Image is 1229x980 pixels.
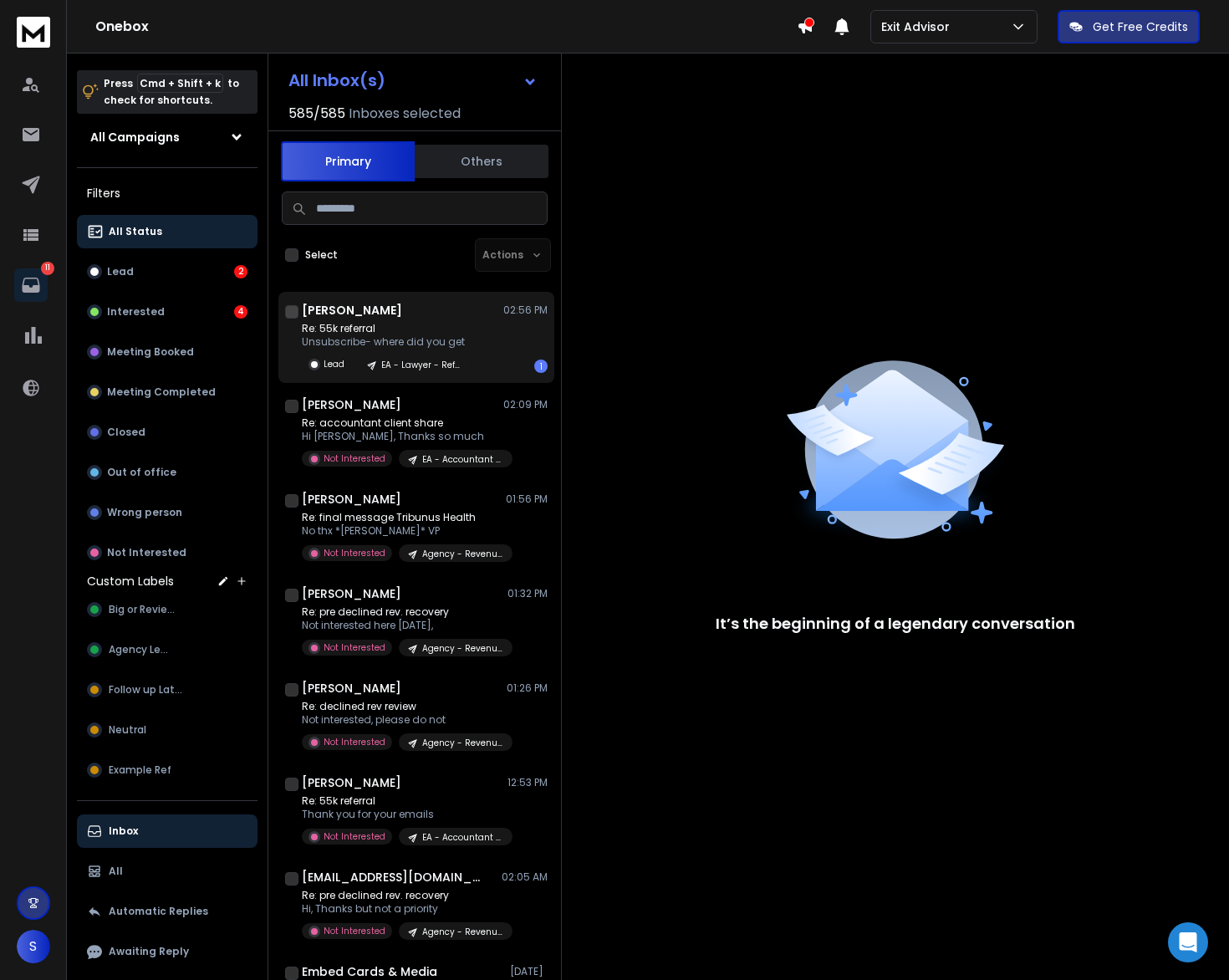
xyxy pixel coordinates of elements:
p: All Status [109,225,162,238]
button: Wrong person [77,496,258,529]
span: Cmd + Shift + k [137,74,223,93]
p: Re: 55k referral [302,794,502,808]
button: Out of office [77,456,258,489]
button: All Inbox(s) [275,64,551,97]
p: Not interested, please do not [302,713,502,727]
button: Not Interested [77,536,258,569]
button: All [77,855,258,888]
button: S [17,930,50,963]
p: Agency - Revenue Giants - Payment [422,737,502,749]
button: Follow up Later [77,673,258,707]
button: Automatic Replies [77,895,258,928]
span: Agency Lead [109,643,174,656]
p: Not interested here [DATE], [302,619,502,632]
button: Closed [77,416,258,449]
p: Get Free Credits [1093,18,1188,35]
p: EA - Accountant - Referral [422,831,502,844]
a: 11 [14,268,48,302]
button: Neutral [77,713,258,747]
p: Out of office [107,466,176,479]
span: Follow up Later [109,683,184,697]
p: Hi, Thanks but not a priority [302,902,502,916]
p: Not Interested [324,547,385,559]
p: Meeting Completed [107,385,216,399]
p: Closed [107,426,145,439]
p: Not Interested [107,546,186,559]
button: Awaiting Reply [77,935,258,968]
p: Agency - Revenue Giants - Payment [422,548,502,560]
p: 01:56 PM [506,493,548,506]
button: Example Ref [77,753,258,787]
button: All Campaigns [77,120,258,154]
div: 2 [234,265,247,278]
h1: [PERSON_NAME] [302,396,401,413]
p: Agency - Revenue Giants - Payment [422,926,502,938]
h1: Onebox [95,17,797,37]
button: Interested4 [77,295,258,329]
p: Lead [107,265,134,278]
div: 4 [234,305,247,319]
p: 02:56 PM [503,304,548,317]
span: Example Ref [109,763,171,777]
div: 1 [534,360,548,373]
button: Primary [281,141,415,181]
span: Neutral [109,723,146,737]
p: [DATE] [510,965,548,978]
p: Re: final message Tribunus Health [302,511,502,524]
span: Big or Review [109,603,176,616]
h1: Embed Cards & Media [302,963,437,980]
h1: [PERSON_NAME] [302,491,401,508]
div: Open Intercom Messenger [1168,922,1208,962]
p: Re: pre declined rev. recovery [302,605,502,619]
img: logo [17,17,50,48]
button: Meeting Completed [77,375,258,409]
button: Meeting Booked [77,335,258,369]
p: 11 [41,262,54,275]
p: 12:53 PM [507,776,548,789]
p: Automatic Replies [109,905,208,918]
h1: [PERSON_NAME] [302,585,401,602]
h3: Inboxes selected [349,104,461,124]
p: Inbox [109,824,138,838]
p: Re: pre declined rev. recovery [302,889,502,902]
button: All Status [77,215,258,248]
p: Not Interested [324,830,385,843]
h1: [EMAIL_ADDRESS][DOMAIN_NAME] [302,869,486,886]
button: Inbox [77,814,258,848]
p: Interested [107,305,165,319]
button: Get Free Credits [1058,10,1200,43]
p: 02:09 PM [503,398,548,411]
h1: [PERSON_NAME] [302,774,401,791]
h1: All Campaigns [90,129,180,145]
p: Lead [324,358,344,370]
button: Agency Lead [77,633,258,666]
h3: Filters [77,181,258,205]
p: It’s the beginning of a legendary conversation [716,612,1075,635]
p: EA - Lawyer - Referral [381,359,462,371]
h1: [PERSON_NAME] [302,302,402,319]
h1: All Inbox(s) [288,72,385,89]
p: EA - Accountant - Referral [422,453,502,466]
p: Agency - Revenue Giants - Payment [422,642,502,655]
button: Others [415,143,548,180]
p: Not Interested [324,925,385,937]
button: Big or Review [77,593,258,626]
p: Re: declined rev review [302,700,502,713]
h3: Custom Labels [87,573,174,590]
p: Thank you for your emails [302,808,502,821]
h1: [PERSON_NAME] [302,680,401,697]
p: Wrong person [107,506,182,519]
p: Not Interested [324,736,385,748]
label: Select [305,248,338,262]
button: Lead2 [77,255,258,288]
p: Re: accountant client share [302,416,502,430]
p: No thx *[PERSON_NAME]* VP [302,524,502,538]
p: Exit Advisor [881,18,956,35]
p: Not Interested [324,641,385,654]
p: Hi [PERSON_NAME], Thanks so much [302,430,502,443]
p: 02:05 AM [502,870,548,884]
p: Awaiting Reply [109,945,189,958]
p: 01:32 PM [507,587,548,600]
p: 01:26 PM [507,681,548,695]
